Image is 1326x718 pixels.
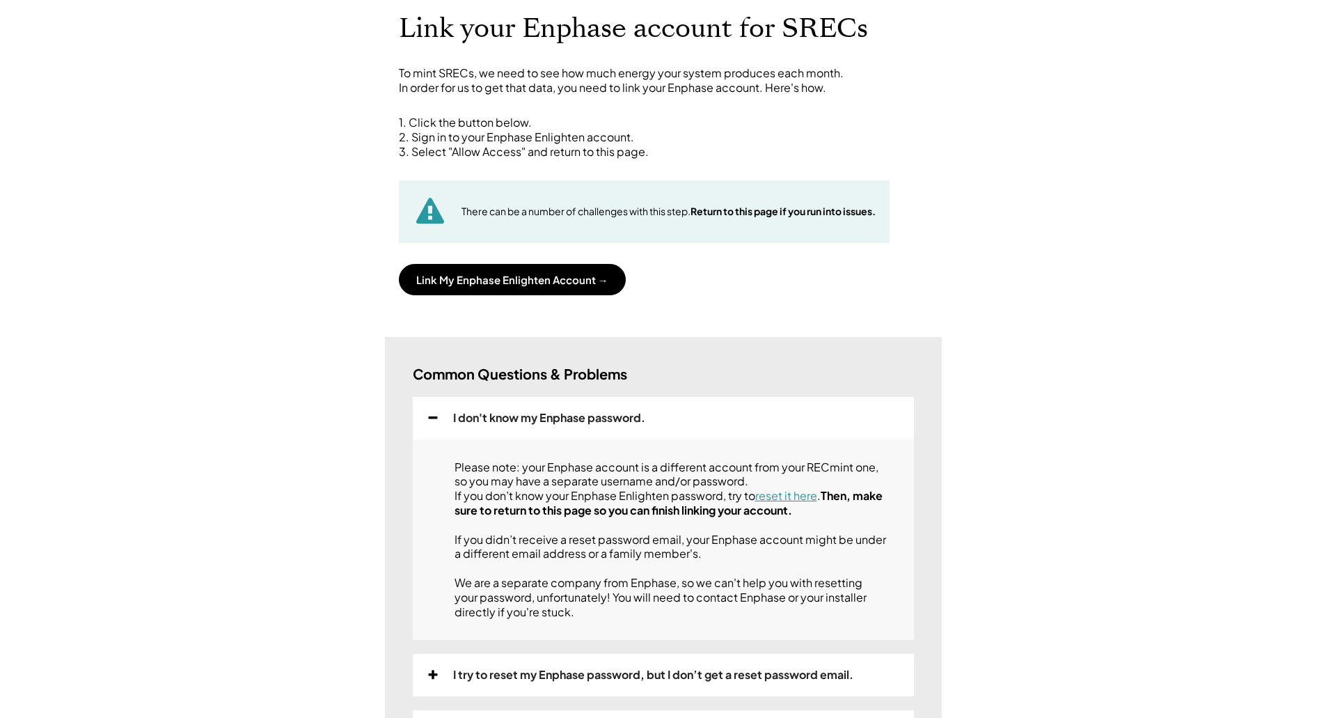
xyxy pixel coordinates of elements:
button: Link My Enphase Enlighten Account → [399,264,626,295]
h1: Link your Enphase account for SRECs [399,13,928,45]
div: To mint SRECs, we need to see how much energy your system produces each month. In order for us to... [399,66,928,95]
strong: Return to this page if you run into issues. [690,205,876,217]
div: 1. Click the button below. 2. Sign in to your Enphase Enlighten account. 3. Select "Allow Access"... [399,116,928,159]
div: There can be a number of challenges with this step. [461,205,876,219]
div: I try to reset my Enphase password, but I don’t get a reset password email. [453,668,853,682]
div: I don't know my Enphase password. [453,411,645,426]
a: reset it here [755,488,817,503]
h3: Common Questions & Problems [413,365,627,383]
div: Please note: your Enphase account is a different account from your RECmint one, so you may have a... [455,460,886,620]
strong: Then, make sure to return to this page so you can finish linking your account. [455,488,885,517]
